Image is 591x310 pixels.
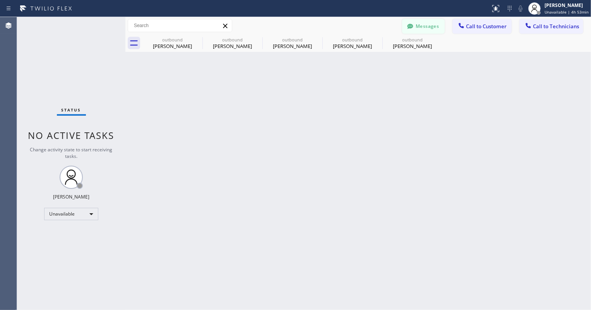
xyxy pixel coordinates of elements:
[383,37,442,43] div: outbound
[515,3,526,14] button: Mute
[263,43,322,50] div: [PERSON_NAME]
[323,43,382,50] div: [PERSON_NAME]
[143,34,202,52] div: Tom Stathopoulos
[263,34,322,52] div: Tom Stathopoulos
[128,19,232,32] input: Search
[30,146,113,159] span: Change activity state to start receiving tasks.
[323,37,382,43] div: outbound
[62,107,81,113] span: Status
[203,37,262,43] div: outbound
[53,194,89,200] div: [PERSON_NAME]
[383,34,442,52] div: Karen Lent
[203,34,262,52] div: Tom Stathopoulos
[143,37,202,43] div: outbound
[402,19,445,34] button: Messages
[533,23,579,30] span: Call to Technicians
[466,23,507,30] span: Call to Customer
[323,34,382,52] div: Tom Stathopoulos
[263,37,322,43] div: outbound
[203,43,262,50] div: [PERSON_NAME]
[383,43,442,50] div: [PERSON_NAME]
[44,208,98,220] div: Unavailable
[143,43,202,50] div: [PERSON_NAME]
[545,9,589,15] span: Unavailable | 4h 53min
[452,19,512,34] button: Call to Customer
[545,2,589,9] div: [PERSON_NAME]
[519,19,583,34] button: Call to Technicians
[28,129,115,142] span: No active tasks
